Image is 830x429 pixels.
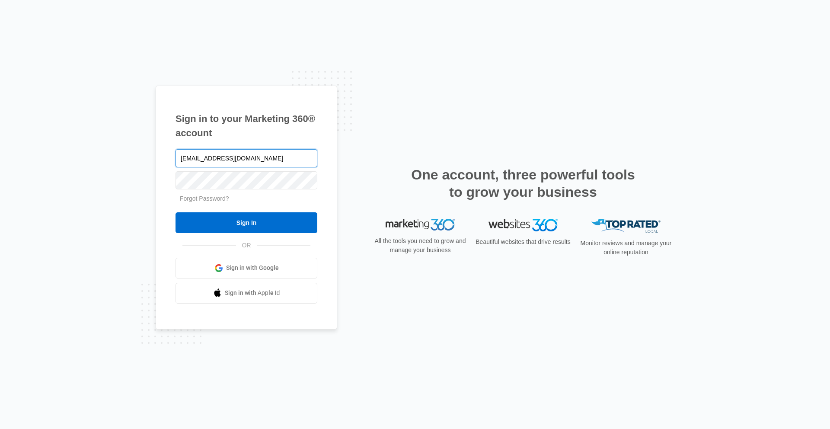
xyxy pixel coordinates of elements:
img: Websites 360 [488,219,558,231]
p: All the tools you need to grow and manage your business [372,237,469,255]
img: Marketing 360 [386,219,455,231]
span: Sign in with Google [226,263,279,272]
span: OR [236,241,257,250]
h2: One account, three powerful tools to grow your business [409,166,638,201]
a: Sign in with Google [176,258,317,279]
p: Beautiful websites that drive results [475,237,571,247]
input: Sign In [176,212,317,233]
input: Email [176,149,317,167]
img: Top Rated Local [591,219,661,233]
h1: Sign in to your Marketing 360® account [176,112,317,140]
p: Monitor reviews and manage your online reputation [578,239,674,257]
a: Sign in with Apple Id [176,283,317,304]
a: Forgot Password? [180,195,229,202]
span: Sign in with Apple Id [225,288,280,298]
